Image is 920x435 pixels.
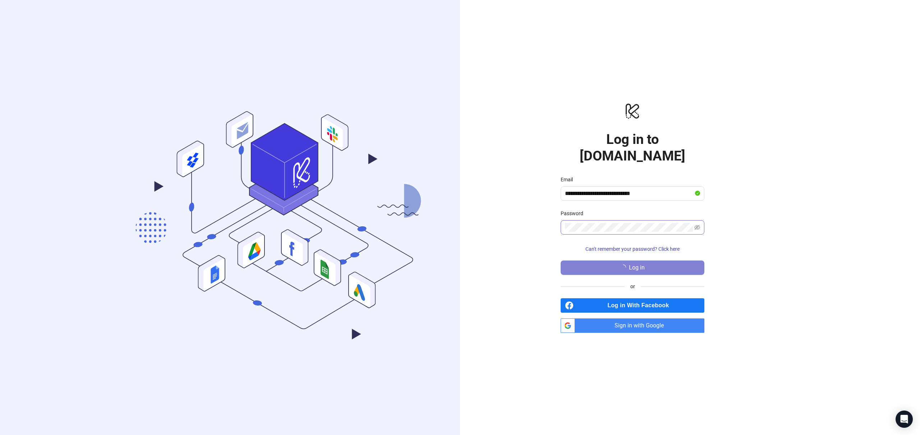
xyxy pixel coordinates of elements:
button: Log in [561,260,704,275]
label: Password [561,209,588,217]
label: Email [561,176,578,183]
h1: Log in to [DOMAIN_NAME] [561,131,704,164]
span: Log in [629,264,645,271]
a: Log in With Facebook [561,298,704,313]
span: Can't remember your password? Click here [585,246,680,252]
span: loading [620,264,626,270]
span: Sign in with Google [578,318,704,333]
a: Sign in with Google [561,318,704,333]
input: Email [565,189,694,198]
input: Password [565,223,693,232]
span: or [625,282,641,290]
span: Log in With Facebook [576,298,704,313]
a: Can't remember your password? Click here [561,246,704,252]
span: eye-invisible [694,225,700,230]
button: Can't remember your password? Click here [561,243,704,255]
div: Open Intercom Messenger [896,411,913,428]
